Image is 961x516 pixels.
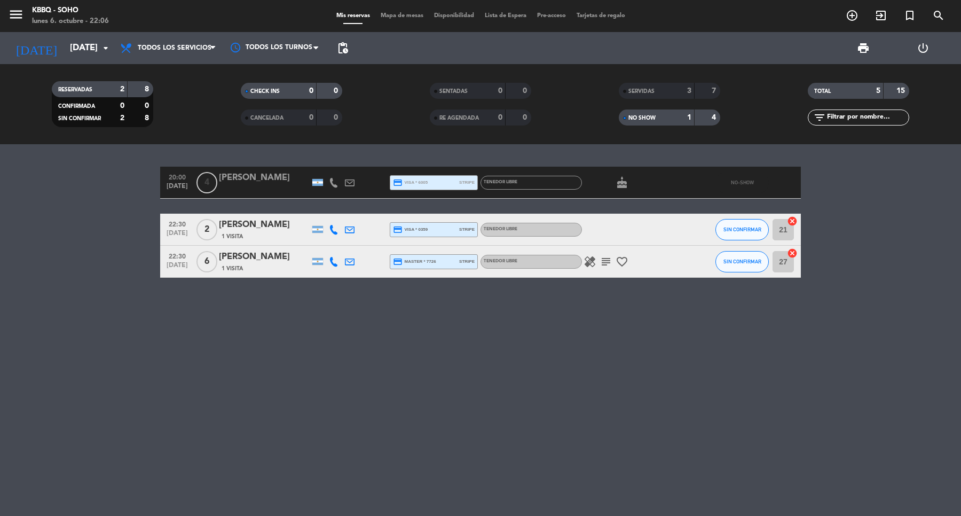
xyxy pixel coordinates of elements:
[250,89,280,94] span: CHECK INS
[712,87,718,95] strong: 7
[331,13,375,19] span: Mis reservas
[523,87,529,95] strong: 0
[787,216,798,226] i: cancel
[523,114,529,121] strong: 0
[932,9,945,22] i: search
[875,9,887,22] i: exit_to_app
[498,114,502,121] strong: 0
[138,44,211,52] span: Todos los servicios
[616,255,628,268] i: favorite_border
[687,87,691,95] strong: 3
[309,87,313,95] strong: 0
[164,230,191,242] span: [DATE]
[484,180,517,184] span: TENEDOR LIBRE
[32,5,109,16] div: Kbbq - Soho
[787,248,798,259] i: cancel
[145,114,151,122] strong: 8
[164,217,191,230] span: 22:30
[439,89,468,94] span: SENTADAS
[857,42,870,54] span: print
[58,116,101,121] span: SIN CONFIRMAR
[712,114,718,121] strong: 4
[375,13,429,19] span: Mapa de mesas
[687,114,691,121] strong: 1
[58,104,95,109] span: CONFIRMADA
[222,264,243,273] span: 1 Visita
[846,9,858,22] i: add_circle_outline
[731,179,754,185] span: NO-SHOW
[715,172,769,193] button: NO-SHOW
[219,171,310,185] div: [PERSON_NAME]
[628,115,656,121] span: NO SHOW
[196,172,217,193] span: 4
[309,114,313,121] strong: 0
[219,218,310,232] div: [PERSON_NAME]
[164,170,191,183] span: 20:00
[393,225,403,234] i: credit_card
[393,257,436,267] span: master * 7726
[58,87,92,92] span: RESERVADAS
[439,115,479,121] span: RE AGENDADA
[334,114,340,121] strong: 0
[164,262,191,274] span: [DATE]
[584,255,596,268] i: healing
[498,87,502,95] strong: 0
[336,42,349,54] span: pending_actions
[917,42,930,54] i: power_settings_new
[222,232,243,241] span: 1 Visita
[813,111,826,124] i: filter_list
[393,178,403,187] i: credit_card
[876,87,880,95] strong: 5
[723,259,761,264] span: SIN CONFIRMAR
[145,102,151,110] strong: 0
[164,183,191,195] span: [DATE]
[250,115,283,121] span: CANCELADA
[571,13,631,19] span: Tarjetas de regalo
[896,87,907,95] strong: 15
[715,219,769,240] button: SIN CONFIRMAR
[393,178,428,187] span: visa * 6005
[145,85,151,93] strong: 8
[484,259,517,263] span: TENEDOR LIBRE
[715,251,769,272] button: SIN CONFIRMAR
[196,219,217,240] span: 2
[164,249,191,262] span: 22:30
[484,227,517,231] span: TENEDOR LIBRE
[334,87,340,95] strong: 0
[893,32,953,64] div: LOG OUT
[32,16,109,27] div: lunes 6. octubre - 22:06
[429,13,479,19] span: Disponibilidad
[393,257,403,267] i: credit_card
[393,225,428,234] span: visa * 0359
[459,179,475,186] span: stripe
[600,255,612,268] i: subject
[616,176,628,189] i: cake
[219,250,310,264] div: [PERSON_NAME]
[120,114,124,122] strong: 2
[8,6,24,22] i: menu
[532,13,571,19] span: Pre-acceso
[479,13,532,19] span: Lista de Espera
[120,85,124,93] strong: 2
[826,112,909,123] input: Filtrar por nombre...
[459,258,475,265] span: stripe
[99,42,112,54] i: arrow_drop_down
[120,102,124,110] strong: 0
[814,89,831,94] span: TOTAL
[903,9,916,22] i: turned_in_not
[459,226,475,233] span: stripe
[723,226,761,232] span: SIN CONFIRMAR
[196,251,217,272] span: 6
[8,6,24,26] button: menu
[628,89,655,94] span: SERVIDAS
[8,36,65,60] i: [DATE]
